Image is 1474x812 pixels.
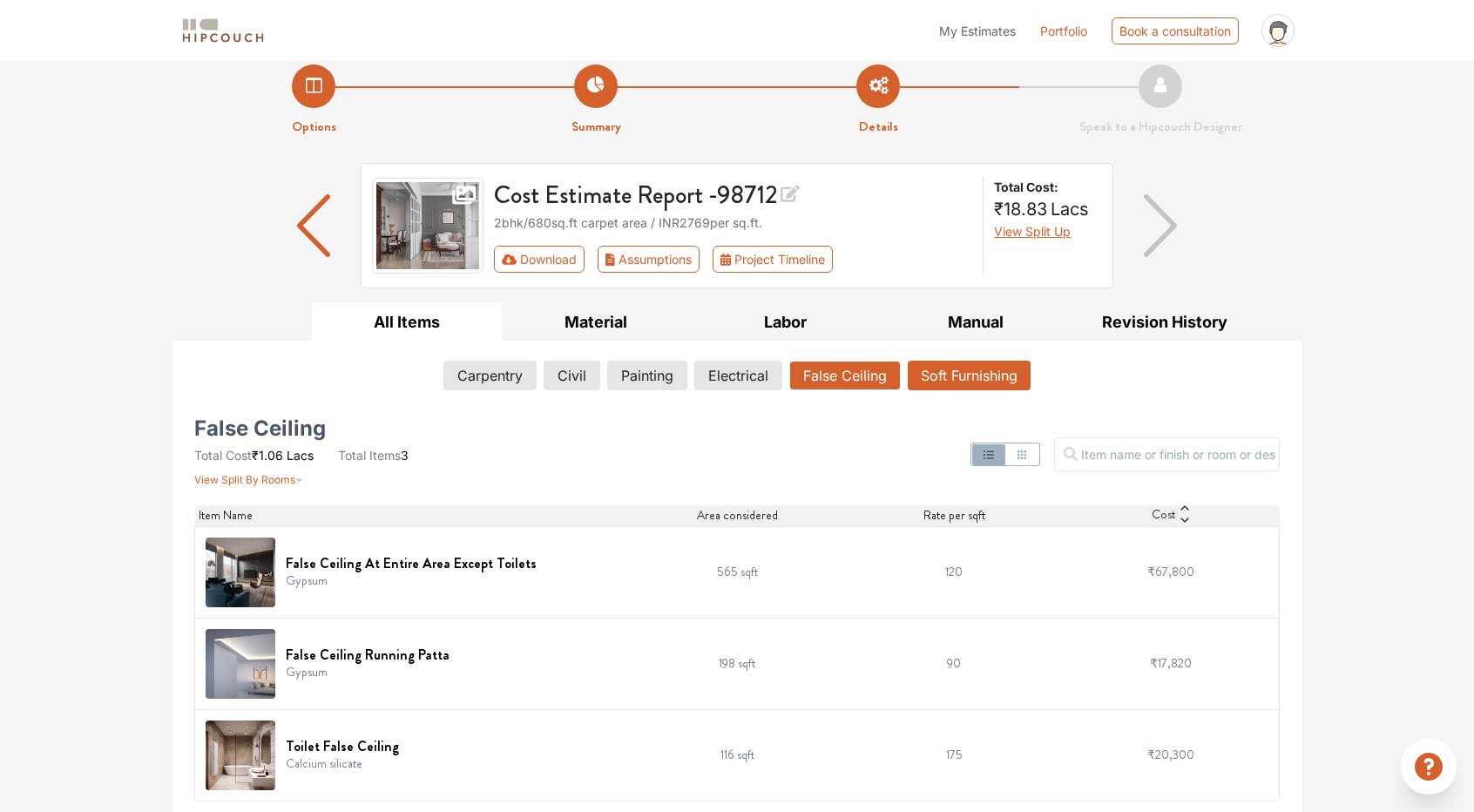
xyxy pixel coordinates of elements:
button: Download [494,246,585,273]
span: ₹67,800 [1147,563,1194,580]
strong: Options [292,117,336,136]
td: 116 sqft [629,709,846,801]
span: View Split Up [994,224,1071,239]
p: Calcium silicate [286,754,399,773]
button: Soft Furnishing [908,361,1031,390]
td: 120 [846,526,1063,618]
span: Item Name [199,506,253,524]
button: Civil [544,361,600,390]
img: gallery [372,178,483,274]
img: arrow left [297,194,331,257]
button: Revision History [1070,302,1260,342]
span: ₹18.83 [994,199,1047,220]
div: Book a consultation [1112,17,1239,44]
img: logo-horizontal.svg [179,16,267,46]
span: ₹1.06 [252,448,283,463]
span: Lacs [287,448,314,463]
img: False Ceiling At Entire Area Except Toilets [206,538,275,607]
span: Cost [1152,505,1175,526]
td: 175 [846,709,1063,801]
h6: Toilet False Ceiling [286,738,399,754]
button: Labor [691,302,881,342]
span: Total Items [338,448,401,463]
td: 565 sqft [629,526,846,618]
span: logo-horizontal.svg [179,11,267,51]
img: arrow right [1144,194,1178,257]
h6: False Ceiling Running Patta [286,646,450,663]
a: Portfolio [1040,22,1087,40]
button: Material [502,302,692,342]
h5: False Ceiling [194,422,326,436]
button: All Items [312,302,502,342]
strong: Total Cost: [994,178,1099,196]
span: Area considered [697,506,778,524]
img: Toilet False Ceiling [206,721,275,790]
h6: False Ceiling At Entire Area Except Toilets [286,555,537,572]
button: Project Timeline [713,246,833,273]
li: 3 [338,446,409,464]
button: View Split By Rooms [194,464,303,488]
button: Painting [607,361,687,390]
td: 198 sqft [629,618,846,709]
button: Carpentry [443,361,537,390]
span: ₹17,820 [1150,654,1192,672]
button: Electrical [694,361,782,390]
span: View Split By Rooms [194,473,295,486]
img: False Ceiling Running Patta [206,629,275,699]
span: Rate per sqft [923,506,985,524]
span: ₹20,300 [1147,746,1194,763]
strong: Summary [571,117,621,136]
strong: Speak to a Hipcouch Designer [1079,117,1242,136]
div: First group [494,246,847,273]
button: False Ceiling [789,361,901,390]
div: 2bhk / 680 sq.ft carpet area / INR 2769 per sq.ft. [494,213,973,232]
div: Toolbar with button groups [494,246,973,273]
input: Item name or finish or room or description [1054,437,1280,471]
h3: Cost Estimate Report - 98712 [494,178,973,210]
button: Manual [881,302,1071,342]
span: Lacs [1051,199,1089,220]
p: Gypsum [286,572,537,590]
button: View Split Up [994,222,1071,240]
span: Total Cost [194,448,252,463]
td: 90 [846,618,1063,709]
button: Assumptions [598,246,700,273]
span: My Estimates [939,24,1016,38]
strong: Details [859,117,898,136]
p: Gypsum [286,663,450,681]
